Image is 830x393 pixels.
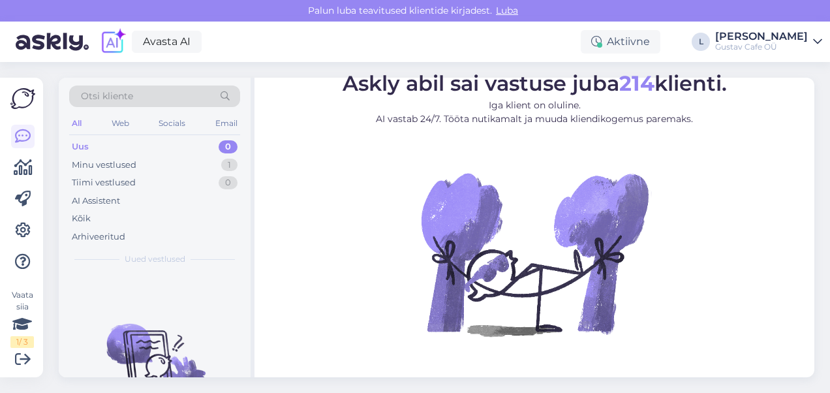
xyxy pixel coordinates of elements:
[72,176,136,189] div: Tiimi vestlused
[343,99,727,126] p: Iga klient on oluline. AI vastab 24/7. Tööta nutikamalt ja muuda kliendikogemus paremaks.
[715,31,808,42] div: [PERSON_NAME]
[10,88,35,109] img: Askly Logo
[417,136,652,371] img: No Chat active
[81,89,133,103] span: Otsi kliente
[125,253,185,265] span: Uued vestlused
[109,115,132,132] div: Web
[99,28,127,55] img: explore-ai
[715,42,808,52] div: Gustav Cafe OÜ
[715,31,822,52] a: [PERSON_NAME]Gustav Cafe OÜ
[72,230,125,244] div: Arhiveeritud
[72,195,120,208] div: AI Assistent
[221,159,238,172] div: 1
[156,115,188,132] div: Socials
[69,115,84,132] div: All
[72,212,91,225] div: Kõik
[132,31,202,53] a: Avasta AI
[213,115,240,132] div: Email
[619,71,654,96] b: 214
[581,30,660,54] div: Aktiivne
[343,71,727,96] span: Askly abil sai vastuse juba klienti.
[10,336,34,348] div: 1 / 3
[492,5,522,16] span: Luba
[10,289,34,348] div: Vaata siia
[219,140,238,153] div: 0
[692,33,710,51] div: L
[72,140,89,153] div: Uus
[219,176,238,189] div: 0
[72,159,136,172] div: Minu vestlused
